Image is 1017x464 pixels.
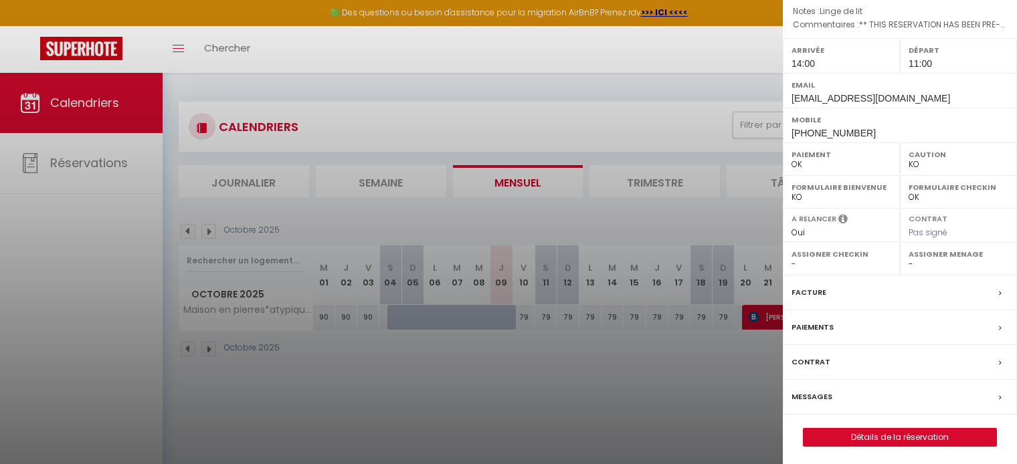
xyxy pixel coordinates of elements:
button: Détails de la réservation [803,428,997,447]
label: Facture [792,285,826,300]
span: [EMAIL_ADDRESS][DOMAIN_NAME] [792,93,950,104]
span: Linge de lit [820,5,862,17]
label: Formulaire Checkin [909,181,1008,194]
p: Commentaires : [793,18,1007,31]
p: Notes : [793,5,1007,18]
label: Contrat [792,355,830,369]
label: Formulaire Bienvenue [792,181,891,194]
label: A relancer [792,213,836,225]
span: 14:00 [792,58,815,69]
label: Email [792,78,1008,92]
label: Assigner Menage [909,247,1008,261]
a: Détails de la réservation [804,429,996,446]
label: Paiement [792,148,891,161]
span: [PHONE_NUMBER] [792,128,876,138]
label: Paiements [792,320,834,334]
label: Arrivée [792,43,891,57]
label: Caution [909,148,1008,161]
span: Pas signé [909,227,947,238]
i: Sélectionner OUI si vous souhaiter envoyer les séquences de messages post-checkout [838,213,848,228]
label: Contrat [909,213,947,222]
label: Messages [792,390,832,404]
label: Mobile [792,113,1008,126]
label: Assigner Checkin [792,247,891,261]
label: Départ [909,43,1008,57]
span: 11:00 [909,58,932,69]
